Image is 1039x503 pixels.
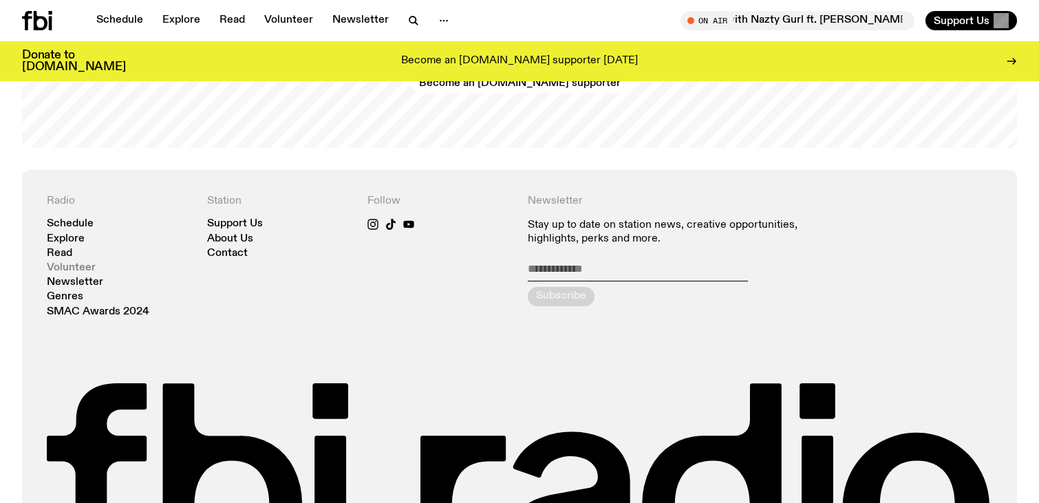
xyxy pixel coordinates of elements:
[154,11,208,30] a: Explore
[324,11,397,30] a: Newsletter
[88,11,151,30] a: Schedule
[47,263,96,273] a: Volunteer
[367,195,511,208] h4: Follow
[207,195,351,208] h4: Station
[47,292,83,302] a: Genres
[22,50,126,73] h3: Donate to [DOMAIN_NAME]
[47,248,72,259] a: Read
[47,234,85,244] a: Explore
[47,307,149,317] a: SMAC Awards 2024
[681,11,914,30] button: On AirSunsets with Nazty Gurl ft. [PERSON_NAME] & SHAZ (Guest Mix)
[528,195,832,208] h4: Newsletter
[47,219,94,229] a: Schedule
[207,234,253,244] a: About Us
[207,248,248,259] a: Contact
[925,11,1017,30] button: Support Us
[47,195,191,208] h4: Radio
[528,287,595,306] button: Subscribe
[207,219,263,229] a: Support Us
[411,74,629,93] a: Become an [DOMAIN_NAME] supporter
[47,277,103,288] a: Newsletter
[934,14,989,27] span: Support Us
[211,11,253,30] a: Read
[528,219,832,245] p: Stay up to date on station news, creative opportunities, highlights, perks and more.
[401,55,638,67] p: Become an [DOMAIN_NAME] supporter [DATE]
[256,11,321,30] a: Volunteer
